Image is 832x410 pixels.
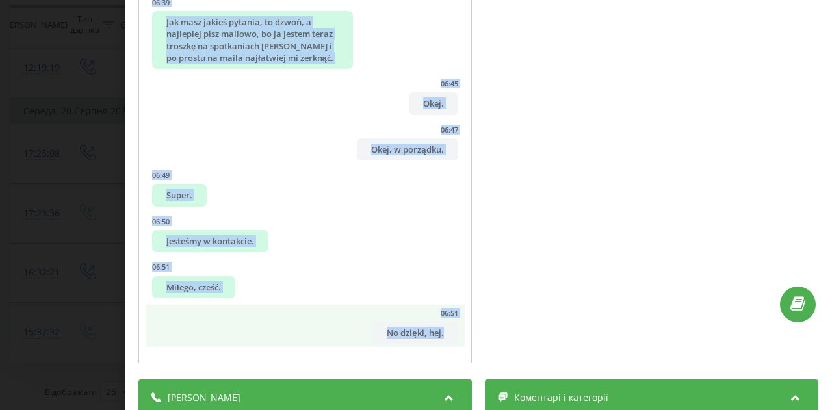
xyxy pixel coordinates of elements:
[441,125,458,135] div: 06:47
[441,308,458,318] div: 06:51
[372,322,458,344] div: No dzięki, hej.
[152,170,170,180] div: 06:49
[152,276,235,298] div: Miłego, cześć.
[152,11,353,69] div: Jak masz jakieś pytania, to dzwoń, a najlepiej pisz mailowo, bo ja jestem teraz troszkę na spotka...
[514,391,608,404] span: Коментарі і категорії
[409,92,458,114] div: Okej.
[152,262,170,272] div: 06:51
[152,216,170,226] div: 06:50
[152,184,207,206] div: Super.
[441,79,458,88] div: 06:45
[168,391,240,404] span: [PERSON_NAME]
[357,138,458,160] div: Okej, w porządku.
[152,230,268,252] div: Jesteśmy w kontakcie.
